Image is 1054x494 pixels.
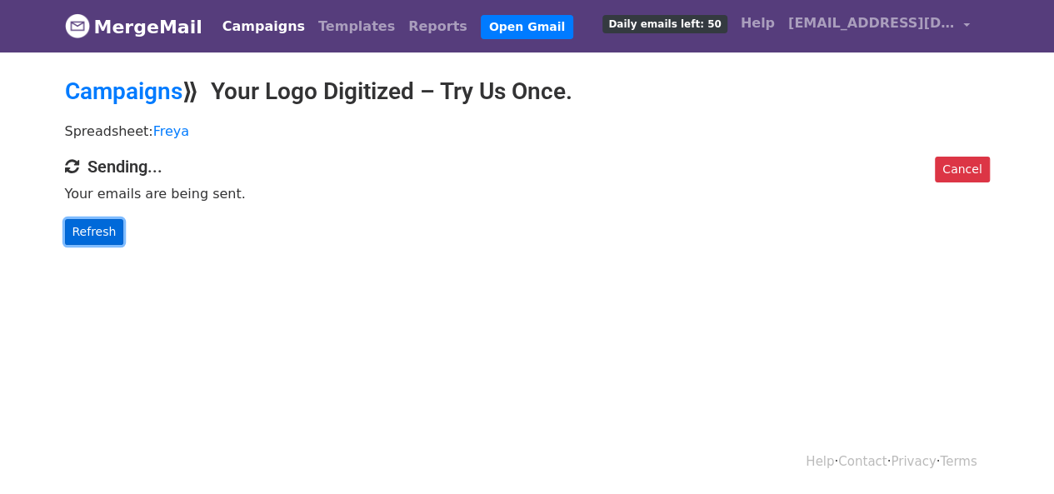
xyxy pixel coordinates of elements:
[312,10,402,43] a: Templates
[65,185,990,202] p: Your emails are being sent.
[65,77,990,106] h2: ⟫ Your Logo Digitized – Try Us Once.
[402,10,474,43] a: Reports
[806,454,834,469] a: Help
[65,157,990,177] h4: Sending...
[935,157,989,182] a: Cancel
[602,15,727,33] span: Daily emails left: 50
[65,219,124,245] a: Refresh
[65,13,90,38] img: MergeMail logo
[65,9,202,44] a: MergeMail
[153,123,189,139] a: Freya
[940,454,977,469] a: Terms
[216,10,312,43] a: Campaigns
[782,7,977,46] a: [EMAIL_ADDRESS][DOMAIN_NAME]
[734,7,782,40] a: Help
[481,15,573,39] a: Open Gmail
[596,7,733,40] a: Daily emails left: 50
[891,454,936,469] a: Privacy
[788,13,955,33] span: [EMAIL_ADDRESS][DOMAIN_NAME]
[65,122,990,140] p: Spreadsheet:
[65,77,182,105] a: Campaigns
[838,454,887,469] a: Contact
